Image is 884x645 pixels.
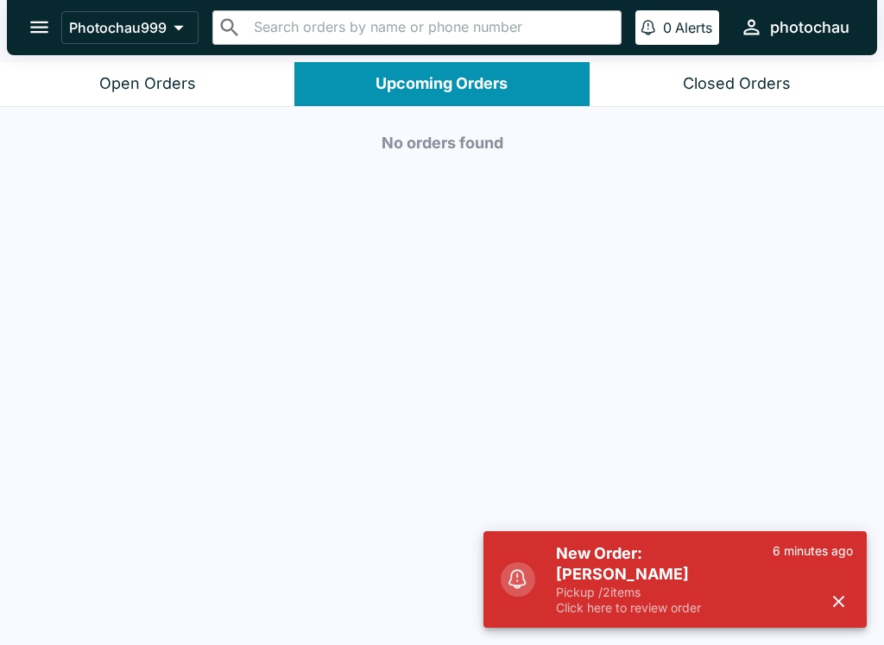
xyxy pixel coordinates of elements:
p: Pickup / 2 items [556,585,773,600]
input: Search orders by name or phone number [249,16,614,40]
button: Photochau999 [61,11,199,44]
p: 6 minutes ago [773,543,853,559]
p: Alerts [675,19,712,36]
div: Open Orders [99,74,196,94]
p: 0 [663,19,672,36]
div: Upcoming Orders [376,74,508,94]
div: Closed Orders [683,74,791,94]
button: photochau [733,9,856,46]
h5: New Order: [PERSON_NAME] [556,543,773,585]
p: Click here to review order [556,600,773,616]
button: open drawer [17,5,61,49]
div: photochau [770,17,849,38]
p: Photochau999 [69,19,167,36]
